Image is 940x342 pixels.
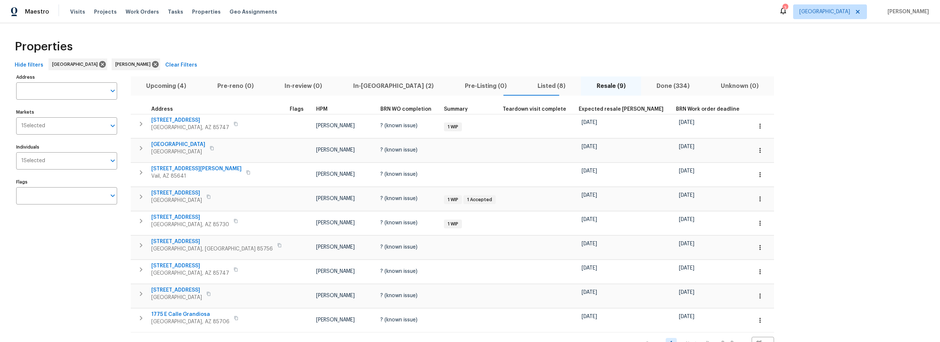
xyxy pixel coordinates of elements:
[582,266,597,271] span: [DATE]
[342,81,445,91] span: In-[GEOGRAPHIC_DATA] (2)
[151,189,202,197] span: [STREET_ADDRESS]
[316,269,355,274] span: [PERSON_NAME]
[151,165,242,172] span: [STREET_ADDRESS][PERSON_NAME]
[799,8,850,15] span: [GEOGRAPHIC_DATA]
[151,141,205,148] span: [GEOGRAPHIC_DATA]
[679,217,694,222] span: [DATE]
[290,107,304,112] span: Flags
[503,107,566,112] span: Teardown visit complete
[679,314,694,319] span: [DATE]
[15,43,73,50] span: Properties
[582,217,597,222] span: [DATE]
[445,124,461,130] span: 1 WIP
[151,107,173,112] span: Address
[679,266,694,271] span: [DATE]
[316,172,355,177] span: [PERSON_NAME]
[151,197,202,204] span: [GEOGRAPHIC_DATA]
[70,8,85,15] span: Visits
[15,61,43,70] span: Hide filters
[16,180,117,184] label: Flags
[25,8,49,15] span: Maestro
[151,262,229,270] span: [STREET_ADDRESS]
[108,86,118,96] button: Open
[274,81,333,91] span: In-review (0)
[316,220,355,225] span: [PERSON_NAME]
[710,81,770,91] span: Unknown (0)
[16,145,117,149] label: Individuals
[316,196,355,201] span: [PERSON_NAME]
[380,196,417,201] span: ? (known issue)
[48,58,107,70] div: [GEOGRAPHIC_DATA]
[679,120,694,125] span: [DATE]
[380,172,417,177] span: ? (known issue)
[108,121,118,131] button: Open
[679,193,694,198] span: [DATE]
[679,168,694,174] span: [DATE]
[316,293,355,298] span: [PERSON_NAME]
[582,193,597,198] span: [DATE]
[582,168,597,174] span: [DATE]
[316,317,355,323] span: [PERSON_NAME]
[444,107,468,112] span: Summary
[582,314,597,319] span: [DATE]
[646,81,701,91] span: Done (334)
[582,241,597,246] span: [DATE]
[151,270,229,277] span: [GEOGRAPHIC_DATA], AZ 85747
[676,107,740,112] span: BRN Work order deadline
[679,241,694,246] span: [DATE]
[126,8,159,15] span: Work Orders
[316,147,355,153] span: [PERSON_NAME]
[94,8,117,15] span: Projects
[579,107,664,112] span: Expected resale [PERSON_NAME]
[151,294,202,301] span: [GEOGRAPHIC_DATA]
[316,123,355,128] span: [PERSON_NAME]
[151,286,202,294] span: [STREET_ADDRESS]
[151,318,229,325] span: [GEOGRAPHIC_DATA], AZ 85706
[380,107,431,112] span: BRN WO completion
[464,197,495,203] span: 1 Accepted
[582,144,597,149] span: [DATE]
[151,238,273,245] span: [STREET_ADDRESS]
[21,158,45,164] span: 1 Selected
[782,4,788,12] div: 3
[445,221,461,227] span: 1 WIP
[582,290,597,295] span: [DATE]
[108,156,118,166] button: Open
[380,220,417,225] span: ? (known issue)
[585,81,637,91] span: Resale (9)
[16,110,117,114] label: Markets
[445,197,461,203] span: 1 WIP
[380,123,417,128] span: ? (known issue)
[135,81,198,91] span: Upcoming (4)
[151,214,229,221] span: [STREET_ADDRESS]
[12,58,46,72] button: Hide filters
[108,190,118,201] button: Open
[165,61,197,70] span: Clear Filters
[229,8,277,15] span: Geo Assignments
[112,58,160,70] div: [PERSON_NAME]
[162,58,200,72] button: Clear Filters
[679,144,694,149] span: [DATE]
[885,8,929,15] span: [PERSON_NAME]
[582,120,597,125] span: [DATE]
[380,269,417,274] span: ? (known issue)
[151,311,229,318] span: 1775 E Calle Grandiosa
[316,245,355,250] span: [PERSON_NAME]
[52,61,101,68] span: [GEOGRAPHIC_DATA]
[380,293,417,298] span: ? (known issue)
[151,245,273,253] span: [GEOGRAPHIC_DATA], [GEOGRAPHIC_DATA] 85756
[380,245,417,250] span: ? (known issue)
[151,172,242,180] span: Vail, AZ 85641
[679,290,694,295] span: [DATE]
[151,124,229,131] span: [GEOGRAPHIC_DATA], AZ 85747
[115,61,153,68] span: [PERSON_NAME]
[168,9,183,14] span: Tasks
[316,107,328,112] span: HPM
[192,8,221,15] span: Properties
[21,123,45,129] span: 1 Selected
[527,81,577,91] span: Listed (8)
[380,317,417,323] span: ? (known issue)
[453,81,518,91] span: Pre-Listing (0)
[151,221,229,228] span: [GEOGRAPHIC_DATA], AZ 85730
[380,147,417,153] span: ? (known issue)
